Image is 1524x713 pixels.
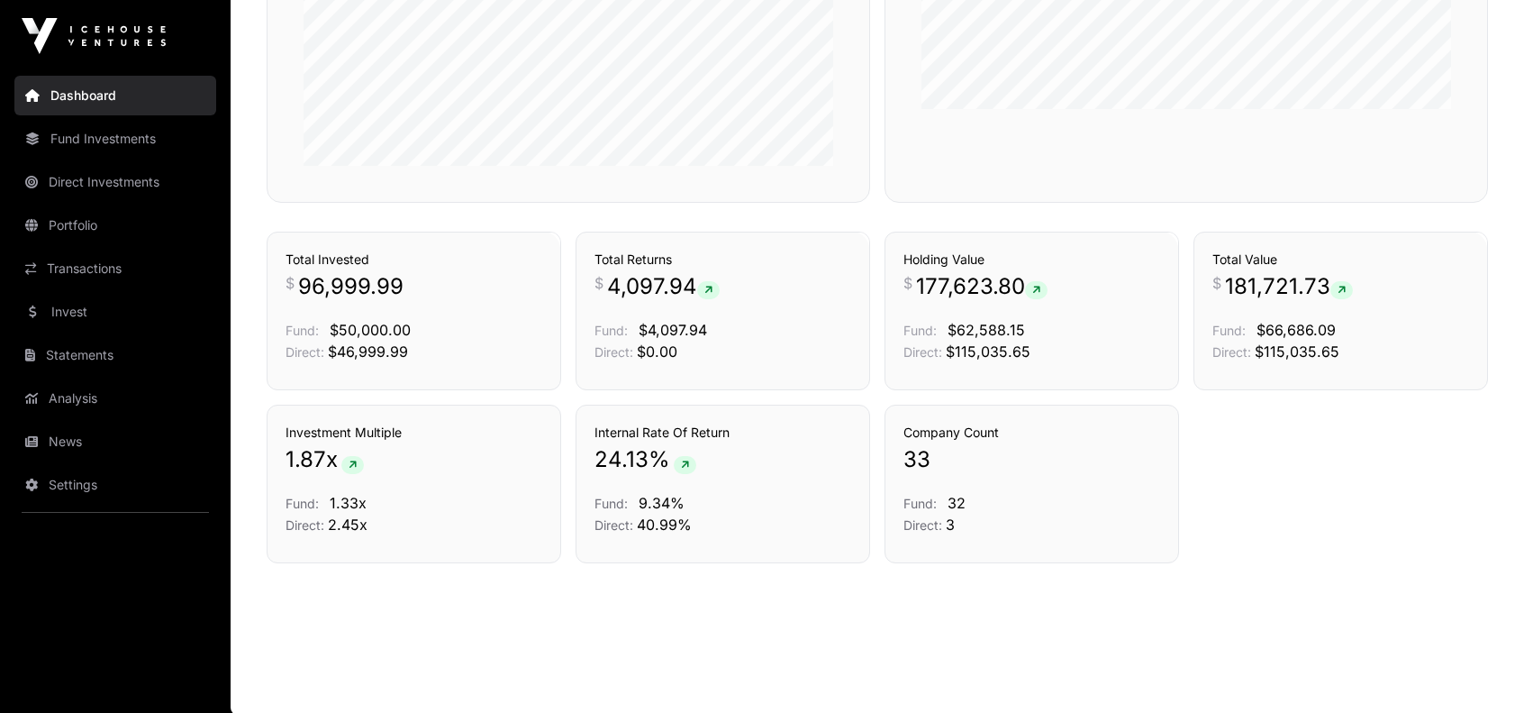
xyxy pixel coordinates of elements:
h3: Total Invested [286,251,542,269]
span: 40.99% [637,516,692,534]
a: Dashboard [14,76,216,115]
span: 96,999.99 [298,272,404,301]
span: Direct: [903,517,942,533]
iframe: Chat Widget [1434,626,1524,713]
span: $66,686.09 [1256,321,1336,339]
span: 181,721.73 [1225,272,1353,301]
span: Fund: [286,323,319,338]
h3: Investment Multiple [286,424,542,442]
span: $ [1212,272,1221,294]
span: 2.45x [328,516,367,534]
span: Fund: [286,496,319,511]
span: $ [594,272,603,294]
span: Direct: [286,517,324,533]
h3: Company Count [903,424,1160,442]
a: Transactions [14,249,216,288]
span: 32 [948,494,966,512]
span: Fund: [1212,323,1246,338]
span: 24.13 [594,445,649,474]
span: $115,035.65 [946,343,1030,361]
span: Direct: [594,517,633,533]
a: Settings [14,465,216,505]
a: Invest [14,292,216,332]
span: x [326,445,338,474]
span: 1.87 [286,445,326,474]
span: $ [286,272,295,294]
span: Direct: [903,344,942,360]
span: 177,623.80 [916,272,1048,301]
span: $4,097.94 [639,321,707,339]
span: $0.00 [637,343,677,361]
span: $115,035.65 [1255,343,1339,361]
span: 9.34% [639,494,685,512]
span: 3 [946,516,955,534]
h3: Holding Value [903,251,1160,269]
img: Icehouse Ventures Logo [22,18,166,54]
span: 33 [903,445,930,474]
h3: Total Returns [594,251,851,269]
span: 4,097.94 [607,272,720,301]
a: Statements [14,335,216,375]
h3: Total Value [1212,251,1469,269]
a: Analysis [14,379,216,418]
a: Direct Investments [14,162,216,202]
span: $ [903,272,912,294]
span: Fund: [903,323,937,338]
span: Direct: [594,344,633,360]
span: Direct: [1212,344,1251,360]
a: Fund Investments [14,119,216,159]
span: $50,000.00 [330,321,411,339]
a: News [14,422,216,462]
span: % [649,445,670,474]
h3: Internal Rate Of Return [594,424,851,442]
span: $62,588.15 [948,321,1025,339]
a: Portfolio [14,206,216,245]
span: Direct: [286,344,324,360]
span: 1.33x [330,494,367,512]
span: Fund: [594,496,628,511]
span: Fund: [594,323,628,338]
span: $46,999.99 [328,343,408,361]
span: Fund: [903,496,937,511]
